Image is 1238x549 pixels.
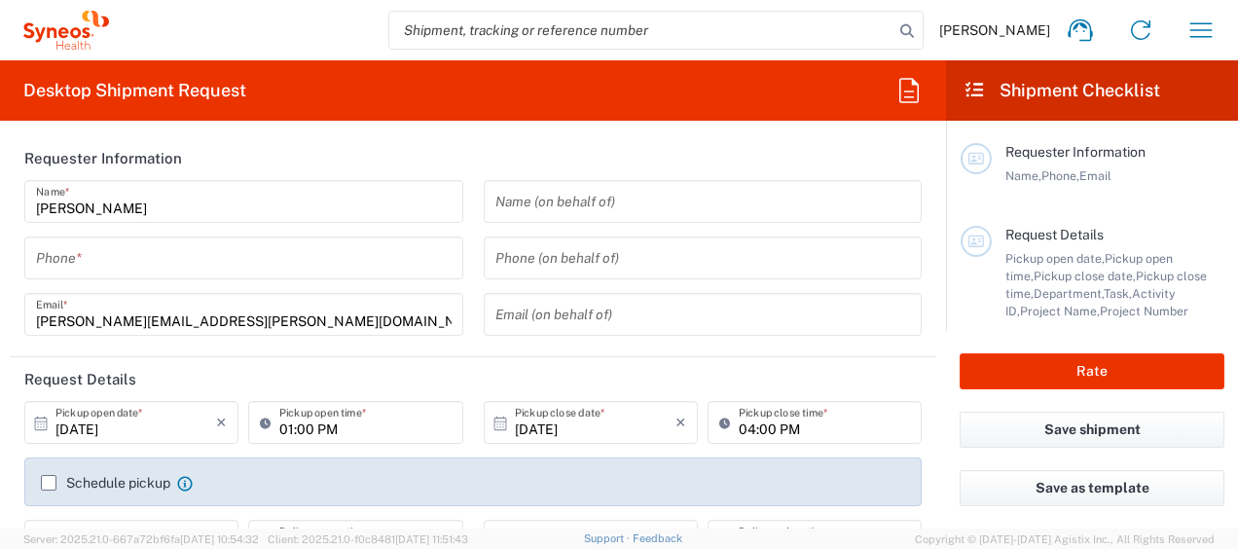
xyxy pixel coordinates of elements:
[1034,269,1136,283] span: Pickup close date,
[1041,168,1079,183] span: Phone,
[23,79,246,102] h2: Desktop Shipment Request
[633,532,682,544] a: Feedback
[1005,144,1146,160] span: Requester Information
[216,407,227,438] i: ×
[1079,168,1111,183] span: Email
[960,353,1224,389] button: Rate
[1005,251,1105,266] span: Pickup open date,
[389,12,893,49] input: Shipment, tracking or reference number
[23,533,259,545] span: Server: 2025.21.0-667a72bf6fa
[675,407,686,438] i: ×
[24,370,136,389] h2: Request Details
[395,533,468,545] span: [DATE] 11:51:43
[584,532,633,544] a: Support
[964,79,1160,102] h2: Shipment Checklist
[960,470,1224,506] button: Save as template
[180,533,259,545] span: [DATE] 10:54:32
[1005,227,1104,242] span: Request Details
[24,149,182,168] h2: Requester Information
[915,531,1215,548] span: Copyright © [DATE]-[DATE] Agistix Inc., All Rights Reserved
[268,533,468,545] span: Client: 2025.21.0-f0c8481
[1104,286,1132,301] span: Task,
[960,412,1224,448] button: Save shipment
[1005,168,1041,183] span: Name,
[1020,304,1100,318] span: Project Name,
[41,475,170,491] label: Schedule pickup
[1034,286,1104,301] span: Department,
[1100,304,1188,318] span: Project Number
[939,21,1050,39] span: [PERSON_NAME]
